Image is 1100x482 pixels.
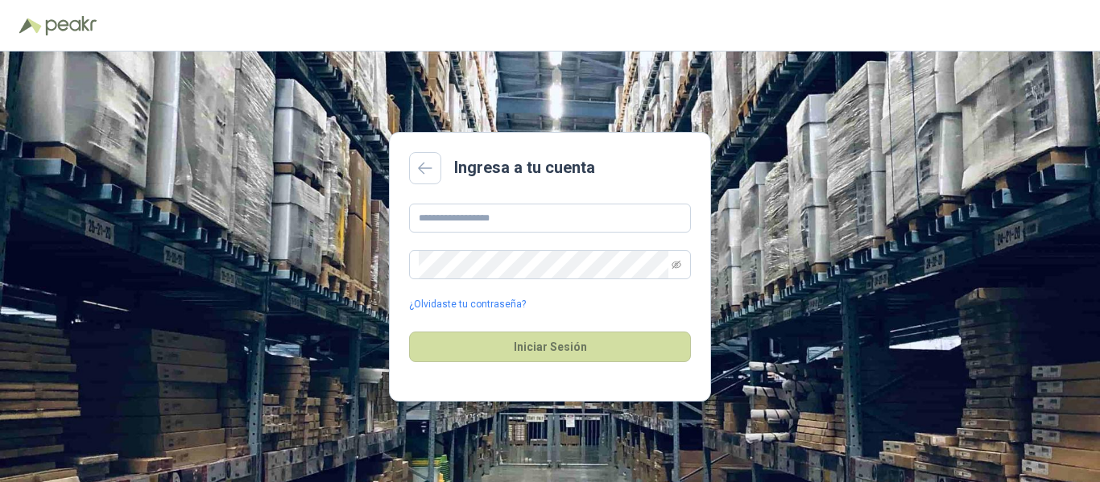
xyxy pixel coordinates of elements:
img: Peakr [45,16,97,35]
button: Iniciar Sesión [409,332,691,362]
img: Logo [19,18,42,34]
h2: Ingresa a tu cuenta [454,155,595,180]
span: eye-invisible [672,260,681,270]
a: ¿Olvidaste tu contraseña? [409,297,526,312]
